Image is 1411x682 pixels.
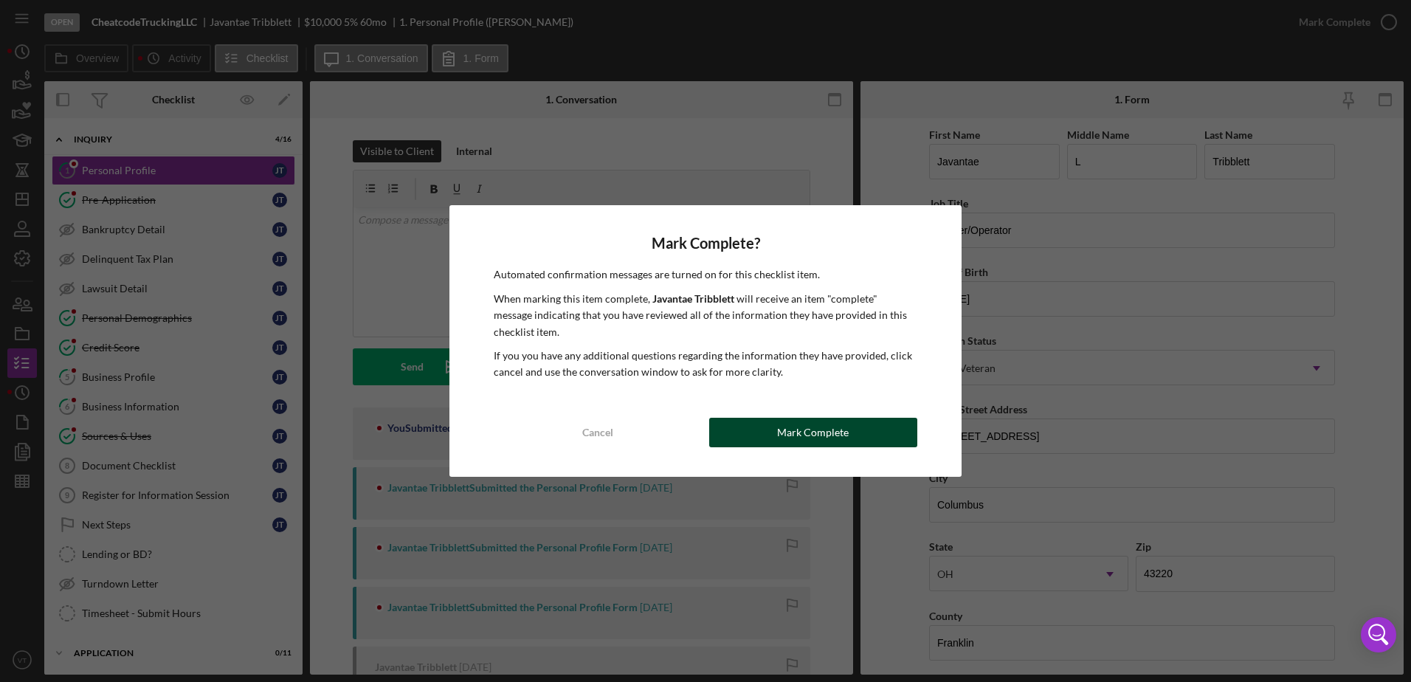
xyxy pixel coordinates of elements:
p: Automated confirmation messages are turned on for this checklist item. [494,266,917,283]
div: Cancel [582,418,613,447]
b: Javantae Tribblett [652,292,734,305]
p: When marking this item complete, will receive an item "complete" message indicating that you have... [494,291,917,340]
div: Open Intercom Messenger [1361,617,1396,652]
button: Cancel [494,418,702,447]
button: Mark Complete [709,418,917,447]
div: Mark Complete [777,418,849,447]
p: If you you have any additional questions regarding the information they have provided, click canc... [494,348,917,381]
h4: Mark Complete? [494,235,917,252]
